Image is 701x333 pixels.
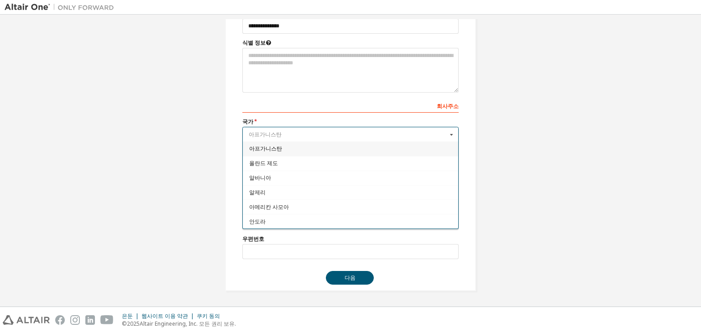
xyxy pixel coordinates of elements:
font: 주소 [448,102,459,110]
font: 국가 [242,118,253,125]
button: 다음 [326,271,374,285]
font: 다음 [345,274,356,281]
img: linkedin.svg [85,315,95,325]
font: 아프가니스탄 [249,145,282,153]
font: 우편번호 [242,235,264,243]
font: 2025 [127,320,140,328]
font: 아메리칸 사모아 [249,203,289,211]
font: 웹사이트 이용 약관 [141,312,188,320]
img: facebook.svg [55,315,65,325]
font: 알제리 [249,188,266,196]
font: 안도라 [249,218,266,225]
font: 알바니아 [249,174,271,182]
img: instagram.svg [70,315,80,325]
font: 올란드 제도 [249,159,278,167]
font: © [122,320,127,328]
font: 쿠키 동의 [197,312,220,320]
label: 지원팀에서 귀사를 식별하는 데 도움이 되는 정보를 제공해 주세요. 다른 Altair One 사용자의 이메일 주소와 이름, 귀사가 소유한 라이선스 정보, Altair 계정 담당... [242,39,459,47]
font: 회사 [437,102,448,110]
font: 은둔 [122,312,133,320]
img: altair_logo.svg [3,315,50,325]
font: 식별 정보 [242,39,266,47]
img: 알타이르 원 [5,3,119,12]
img: youtube.svg [100,315,114,325]
font: Altair Engineering, Inc. 모든 권리 보유. [140,320,236,328]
